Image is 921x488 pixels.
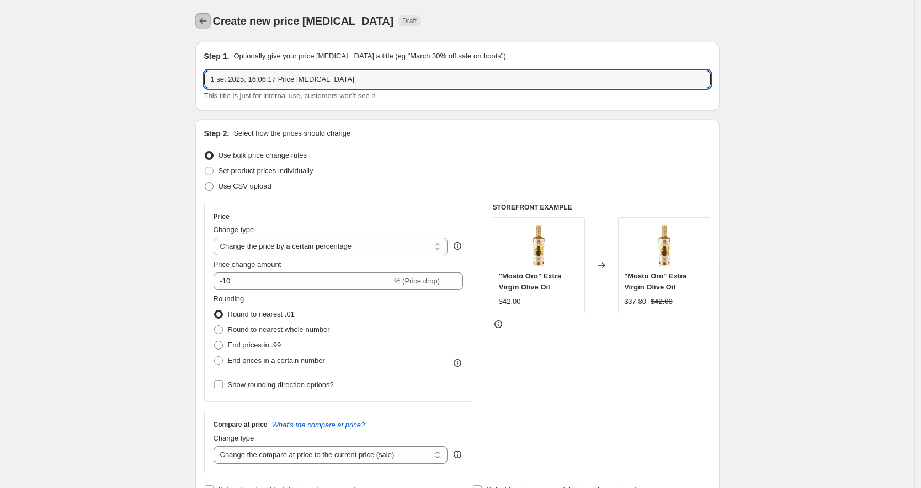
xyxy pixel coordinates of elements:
[272,421,365,429] button: What's the compare at price?
[228,325,330,334] span: Round to nearest whole number
[624,296,646,307] div: $37.80
[642,223,686,267] img: Untitled-1_0021_MOSTO-ORO_1800x1800_5833181d-6720-45b5-9dbc-b1c401e4babc_80x.jpg
[214,294,244,303] span: Rounding
[214,272,392,290] input: -15
[214,212,230,221] h3: Price
[452,240,463,251] div: help
[214,226,254,234] span: Change type
[228,310,295,318] span: Round to nearest .01
[214,260,281,269] span: Price change amount
[204,128,230,139] h2: Step 2.
[233,51,505,62] p: Optionally give your price [MEDICAL_DATA] a title (eg "March 30% off sale on boots")
[228,380,334,389] span: Show rounding direction options?
[204,51,230,62] h2: Step 1.
[394,277,440,285] span: % (Price drop)
[219,151,307,159] span: Use bulk price change rules
[219,167,313,175] span: Set product prices individually
[499,296,521,307] div: $42.00
[228,341,281,349] span: End prices in .99
[517,223,561,267] img: Untitled-1_0021_MOSTO-ORO_1800x1800_5833181d-6720-45b5-9dbc-b1c401e4babc_80x.jpg
[228,356,325,364] span: End prices in a certain number
[214,434,254,442] span: Change type
[499,272,561,291] span: "Mosto Oro" Extra Virgin Olive Oil
[204,71,711,88] input: 30% off holiday sale
[219,182,271,190] span: Use CSV upload
[402,17,417,25] span: Draft
[651,296,673,307] strike: $42.00
[204,92,375,100] span: This title is just for internal use, customers won't see it
[213,15,394,27] span: Create new price [MEDICAL_DATA]
[233,128,350,139] p: Select how the prices should change
[452,449,463,460] div: help
[195,13,211,29] button: Price change jobs
[624,272,686,291] span: "Mosto Oro" Extra Virgin Olive Oil
[214,420,268,429] h3: Compare at price
[493,203,711,212] h6: STOREFRONT EXAMPLE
